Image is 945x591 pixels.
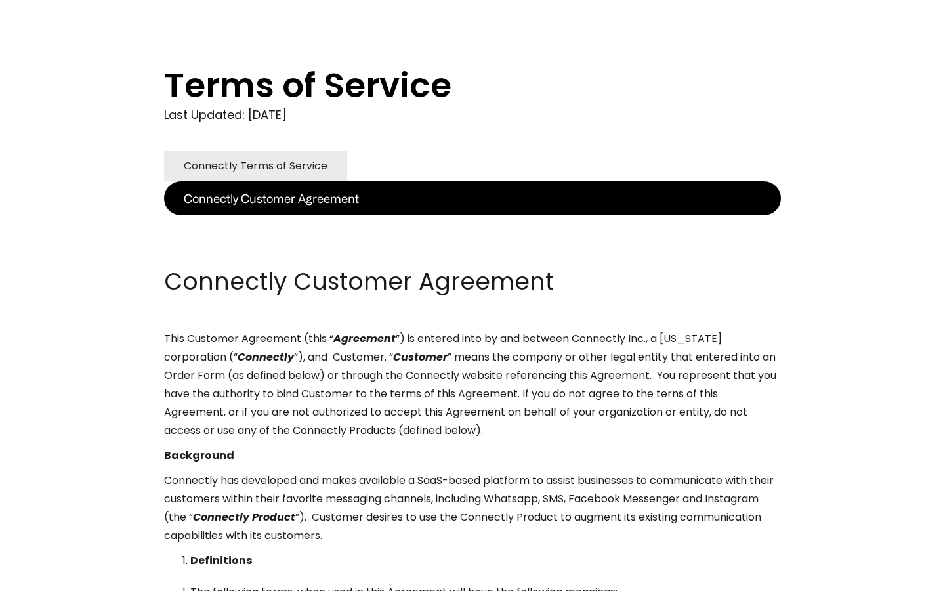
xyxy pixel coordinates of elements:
[190,553,252,568] strong: Definitions
[184,157,327,175] div: Connectly Terms of Service
[333,331,396,346] em: Agreement
[393,349,448,364] em: Customer
[26,568,79,586] ul: Language list
[184,189,359,208] div: Connectly Customer Agreement
[164,240,781,259] p: ‍
[164,330,781,440] p: This Customer Agreement (this “ ”) is entered into by and between Connectly Inc., a [US_STATE] co...
[238,349,294,364] em: Connectly
[164,471,781,545] p: Connectly has developed and makes available a SaaS-based platform to assist businesses to communi...
[164,265,781,298] h2: Connectly Customer Agreement
[13,567,79,586] aside: Language selected: English
[164,105,781,125] div: Last Updated: [DATE]
[164,215,781,234] p: ‍
[164,448,234,463] strong: Background
[193,510,295,525] em: Connectly Product
[164,66,728,105] h1: Terms of Service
